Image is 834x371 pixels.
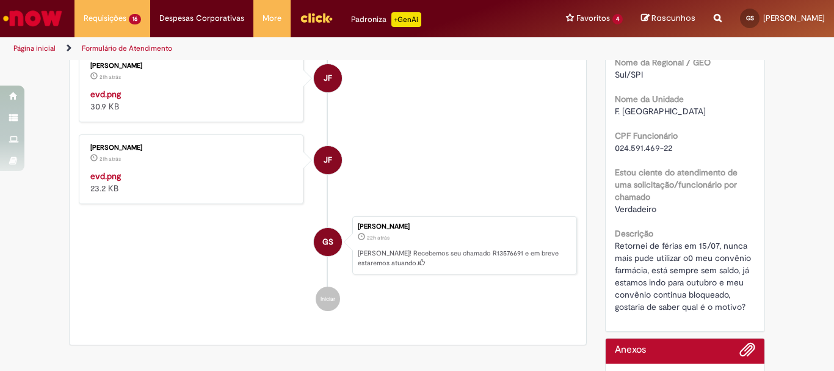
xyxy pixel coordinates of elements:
a: Rascunhos [641,13,695,24]
div: 23.2 KB [90,170,294,194]
div: Jeter Filho [314,146,342,174]
span: Verdadeiro [615,204,656,215]
p: [PERSON_NAME]! Recebemos seu chamado R13576691 e em breve estaremos atuando. [358,249,570,268]
span: GS [322,227,333,257]
div: [PERSON_NAME] [90,144,294,152]
div: Giselle Floriani Da Silva [314,228,342,256]
a: evd.png [90,89,121,100]
div: Padroniza [351,12,421,27]
ul: Trilhas de página [9,37,547,60]
b: Nome da Unidade [615,94,684,105]
a: evd.png [90,171,121,182]
time: 29/09/2025 12:50:07 [367,234,390,241]
span: GS [746,14,754,22]
b: Estou ciente do atendimento de uma solicitação/funcionário por chamado [615,167,738,202]
span: 21h atrás [100,155,121,163]
img: click_logo_yellow_360x200.png [300,9,333,27]
span: F. [GEOGRAPHIC_DATA] [615,106,706,117]
span: 4 [612,14,623,24]
span: More [263,12,281,24]
span: [PERSON_NAME] [763,13,825,23]
button: Adicionar anexos [739,342,755,364]
div: [PERSON_NAME] [90,62,294,70]
span: Retornei de férias em 15/07, nunca mais pude utilizar o0 meu convênio farmácia, está sempre sem s... [615,240,753,312]
li: Giselle Floriani Da Silva [79,216,577,275]
b: CPF Funcionário [615,130,678,141]
img: ServiceNow [1,6,64,31]
div: Jeter Filho [314,64,342,92]
span: Sul/SPI [615,69,643,80]
a: Página inicial [13,43,56,53]
span: 21h atrás [100,73,121,81]
p: +GenAi [391,12,421,27]
span: Rascunhos [651,12,695,24]
span: 16 [129,14,141,24]
span: 22h atrás [367,234,390,241]
span: Despesas Corporativas [159,12,244,24]
span: 024.591.469-22 [615,142,672,153]
div: 30.9 KB [90,88,294,112]
b: Descrição [615,228,653,239]
a: Formulário de Atendimento [82,43,172,53]
span: Requisições [84,12,126,24]
span: JF [324,64,332,93]
time: 29/09/2025 13:32:27 [100,155,121,163]
span: Favoritos [576,12,610,24]
h2: Anexos [615,345,646,356]
time: 29/09/2025 13:34:09 [100,73,121,81]
b: Nome da Regional / GEO [615,57,711,68]
span: JF [324,145,332,175]
div: [PERSON_NAME] [358,223,570,230]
